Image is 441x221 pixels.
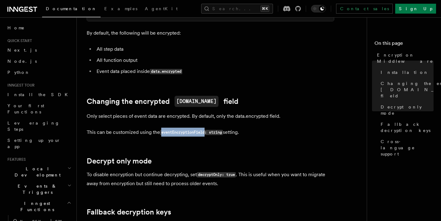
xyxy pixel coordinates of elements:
[378,67,434,78] a: Installation
[381,121,434,134] span: Fallback decryption keys
[7,103,44,114] span: Your first Functions
[46,6,97,11] span: Documentation
[5,38,32,43] span: Quick start
[87,157,152,165] a: Decrypt only mode
[5,56,73,67] a: Node.js
[261,6,269,12] kbd: ⌘K
[381,104,434,116] span: Decrypt only mode
[378,119,434,136] a: Fallback decryption keys
[5,163,73,181] button: Local Development
[87,170,334,188] p: To disable encryption but continue decrypting, set . This is useful when you want to migrate away...
[336,4,393,14] a: Contact sales
[5,22,73,33] a: Home
[87,112,334,121] p: Only select pieces of event data are encrypted. By default, only the data.encrypted field.
[7,48,37,53] span: Next.js
[378,101,434,119] a: Decrypt only mode
[201,4,273,14] button: Search...⌘K
[5,117,73,135] a: Leveraging Steps
[160,130,223,135] code: eventEncryptionField: string
[381,69,429,75] span: Installation
[5,157,26,162] span: Features
[5,83,35,88] span: Inngest tour
[5,45,73,56] a: Next.js
[141,2,181,17] a: AgentKit
[7,92,71,97] span: Install the SDK
[145,6,178,11] span: AgentKit
[378,78,434,101] a: Changing the encrypted [DOMAIN_NAME] field
[101,2,141,17] a: Examples
[95,45,334,53] li: All step data
[197,172,236,177] code: decryptOnly: true
[95,67,334,76] li: Event data placed inside
[150,69,182,74] code: data.encrypted
[5,198,73,215] button: Inngest Functions
[7,25,25,31] span: Home
[7,138,61,149] span: Setting up your app
[5,135,73,152] a: Setting up your app
[87,96,238,107] a: Changing the encrypted[DOMAIN_NAME]field
[5,200,67,213] span: Inngest Functions
[7,59,37,64] span: Node.js
[5,67,73,78] a: Python
[87,29,334,37] p: By default, the following will be encrypted:
[5,89,73,100] a: Install the SDK
[5,181,73,198] button: Events & Triggers
[104,6,137,11] span: Examples
[7,70,30,75] span: Python
[87,208,171,216] a: Fallback decryption keys
[381,138,434,157] span: Cross-language support
[377,52,434,64] span: Encryption Middleware
[5,183,67,195] span: Events & Triggers
[95,56,334,65] li: All function output
[374,40,434,49] h4: On this page
[395,4,436,14] a: Sign Up
[5,166,67,178] span: Local Development
[175,96,218,107] code: [DOMAIN_NAME]
[7,121,60,132] span: Leveraging Steps
[5,100,73,117] a: Your first Functions
[87,128,334,137] p: This can be customized using the setting.
[311,5,326,12] button: Toggle dark mode
[374,49,434,67] a: Encryption Middleware
[378,136,434,159] a: Cross-language support
[42,2,101,17] a: Documentation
